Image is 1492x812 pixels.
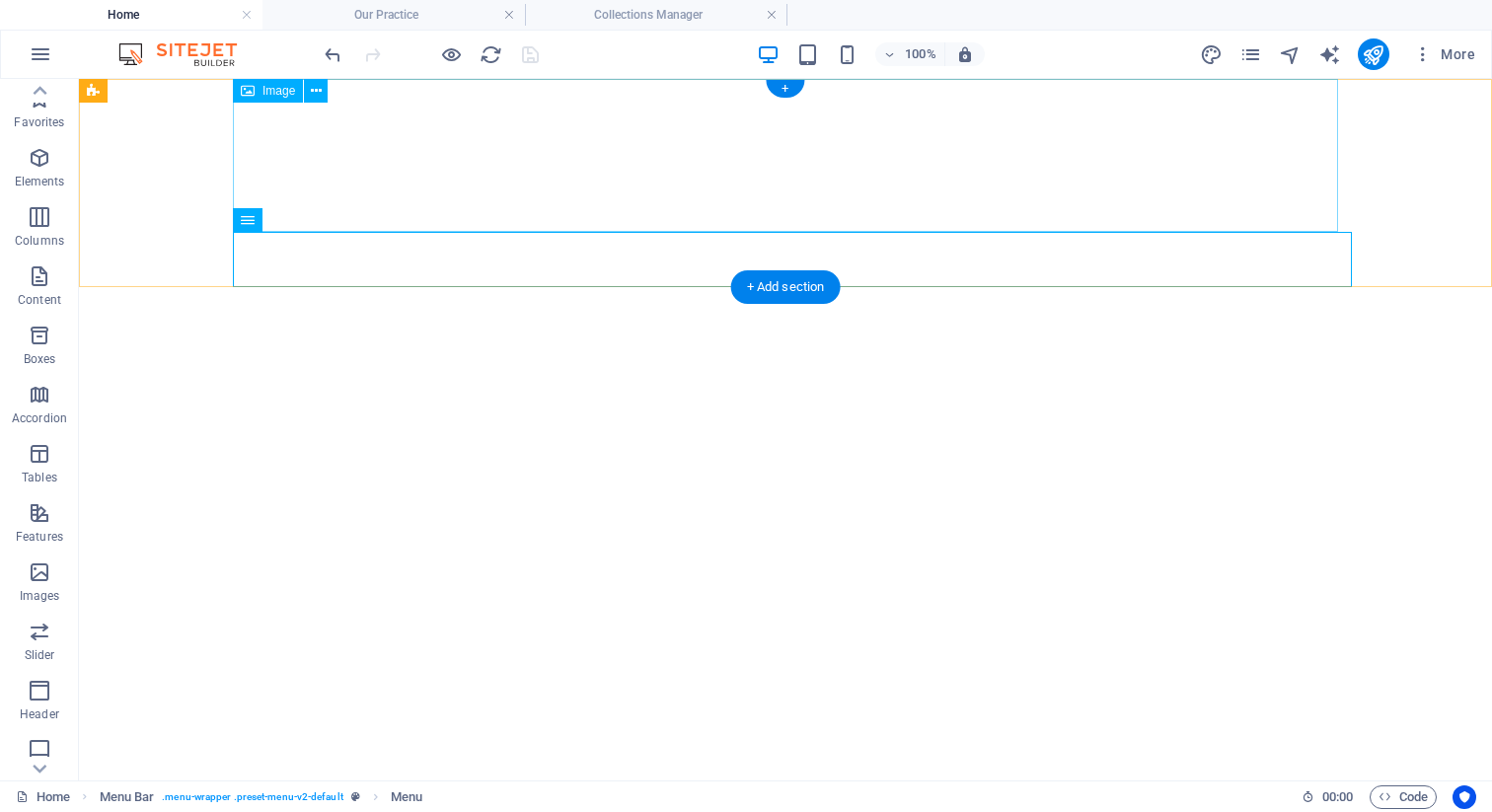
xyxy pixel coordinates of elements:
[1336,789,1339,804] span: :
[1239,42,1263,66] button: pages
[262,85,295,97] span: Image
[1279,43,1302,66] i: Navigator
[100,785,423,809] nav: breadcrumb
[875,42,945,66] button: 100%
[1200,43,1223,66] i: Design (Ctrl+Alt+Y)
[351,791,360,802] i: This element is a customizable preset
[766,80,804,98] div: +
[321,42,344,66] button: undo
[25,647,55,663] p: Slider
[16,785,70,809] a: Home
[1322,785,1353,809] span: 00 00
[905,42,936,66] h6: 100%
[1318,42,1342,66] button: text_generator
[1358,38,1389,70] button: publish
[14,114,64,130] p: Favorites
[1379,785,1428,809] span: Code
[1239,43,1262,66] i: Pages (Ctrl+Alt+S)
[391,785,422,809] span: Click to select. Double-click to edit
[16,529,63,545] p: Features
[956,45,974,63] i: On resize automatically adjust zoom level to fit chosen device.
[15,174,65,189] p: Elements
[24,351,56,367] p: Boxes
[162,785,342,809] span: . menu-wrapper .preset-menu-v2-default
[322,43,344,66] i: Undo: Define viewports on which this element should be visible. (Ctrl+Z)
[1318,43,1341,66] i: AI Writer
[731,270,841,304] div: + Add section
[15,233,64,249] p: Columns
[1302,785,1354,809] h6: Session time
[1370,785,1437,809] button: Code
[1405,38,1483,70] button: More
[1279,42,1303,66] button: navigator
[479,42,502,66] button: reload
[18,292,61,308] p: Content
[12,410,67,426] p: Accordion
[20,588,60,604] p: Images
[1453,785,1476,809] button: Usercentrics
[1200,42,1224,66] button: design
[113,42,261,66] img: Editor Logo
[262,4,525,26] h4: Our Practice
[20,706,59,722] p: Header
[525,4,787,26] h4: Collections Manager
[1362,43,1384,66] i: Publish
[1413,44,1475,64] span: More
[22,470,57,485] p: Tables
[100,785,155,809] span: Click to select. Double-click to edit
